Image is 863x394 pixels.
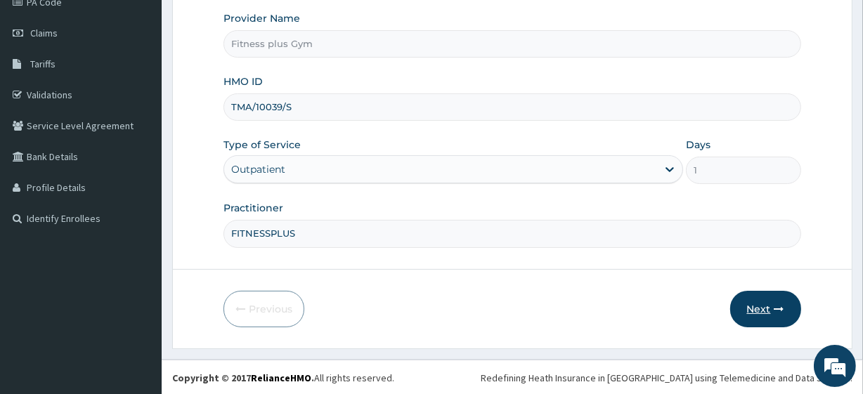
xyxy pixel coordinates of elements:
[223,74,263,88] label: HMO ID
[251,372,311,384] a: RelianceHMO
[231,7,264,41] div: Minimize live chat window
[223,138,301,152] label: Type of Service
[686,138,710,152] label: Days
[730,291,801,327] button: Next
[223,291,304,327] button: Previous
[7,253,268,302] textarea: Type your message and hit 'Enter'
[223,11,300,25] label: Provider Name
[26,70,57,105] img: d_794563401_company_1708531726252_794563401
[30,27,58,39] span: Claims
[481,371,852,385] div: Redefining Heath Insurance in [GEOGRAPHIC_DATA] using Telemedicine and Data Science!
[172,372,314,384] strong: Copyright © 2017 .
[223,93,800,121] input: Enter HMO ID
[73,79,236,97] div: Chat with us now
[223,220,800,247] input: Enter Name
[30,58,56,70] span: Tariffs
[223,201,283,215] label: Practitioner
[82,112,194,254] span: We're online!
